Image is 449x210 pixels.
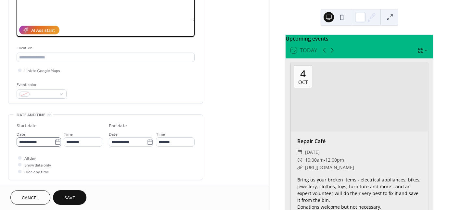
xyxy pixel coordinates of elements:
span: 12:00pm [325,156,344,164]
div: 4 [300,69,306,79]
div: Location [17,45,193,52]
span: Time [156,131,165,138]
span: Cancel [22,195,39,202]
button: Cancel [10,190,50,205]
div: AI Assistant [31,27,55,34]
span: Hide end time [24,169,49,176]
div: Upcoming events [286,35,433,43]
span: Time [64,131,73,138]
div: Oct [298,80,308,85]
div: Start date [17,123,37,130]
div: Event color [17,81,65,88]
div: ​ [297,164,302,171]
div: ​ [297,156,302,164]
span: Save [64,195,75,202]
span: Date [109,131,118,138]
div: ​ [297,148,302,156]
span: Show date only [24,162,51,169]
span: All day [24,155,36,162]
button: AI Assistant [19,26,59,34]
span: Date [17,131,25,138]
a: Repair Café [297,138,326,145]
a: [URL][DOMAIN_NAME] [305,164,354,170]
span: Link to Google Maps [24,68,60,74]
button: Save [53,190,86,205]
div: End date [109,123,127,130]
span: - [324,156,325,164]
span: Date and time [17,112,45,118]
span: [DATE] [305,148,320,156]
span: 10:00am [305,156,324,164]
